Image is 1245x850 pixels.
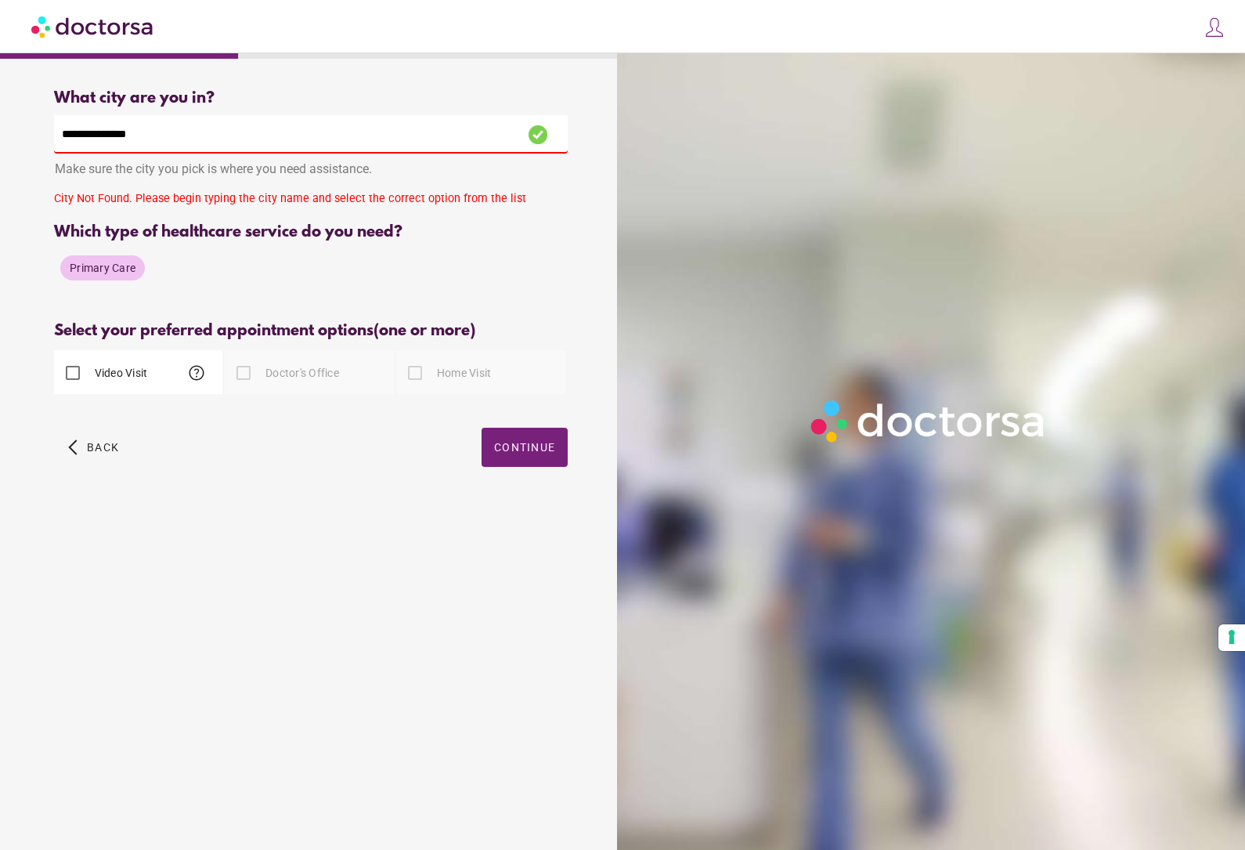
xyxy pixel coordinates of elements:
[62,428,125,467] button: arrow_back_ios Back
[31,9,155,44] img: Doctorsa.com
[54,223,568,241] div: Which type of healthcare service do you need?
[54,154,568,188] div: Make sure the city you pick is where you need assistance.
[262,365,339,381] label: Doctor's Office
[70,262,135,274] span: Primary Care
[482,428,568,467] button: Continue
[54,89,568,107] div: What city are you in?
[494,441,555,454] span: Continue
[434,365,492,381] label: Home Visit
[87,441,119,454] span: Back
[187,364,206,382] span: help
[373,322,475,340] span: (one or more)
[1203,16,1225,38] img: icons8-customer-100.png
[54,192,568,212] div: City Not Found. Please begin typing the city name and select the correct option from the list
[1218,624,1245,651] button: Your consent preferences for tracking technologies
[804,393,1053,449] img: Logo-Doctorsa-trans-White-partial-flat.png
[54,322,568,340] div: Select your preferred appointment options
[92,365,148,381] label: Video Visit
